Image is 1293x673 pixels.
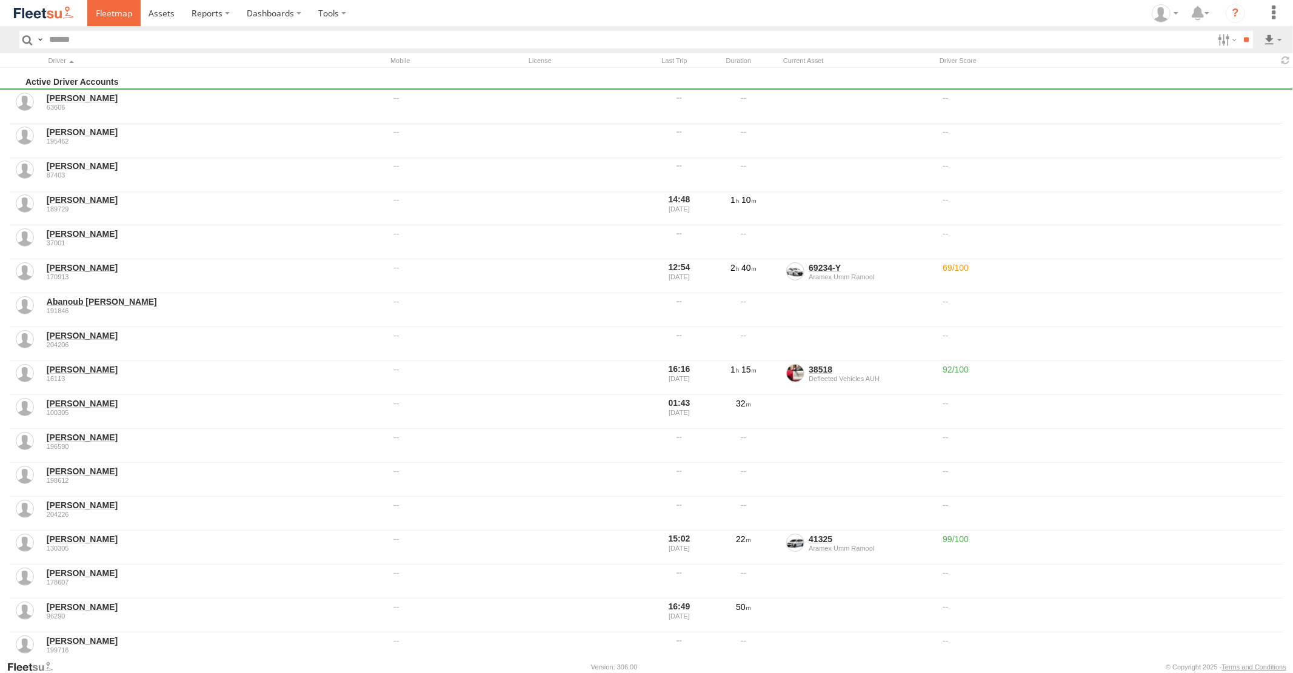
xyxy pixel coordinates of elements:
i: ? [1226,4,1245,23]
a: 69234-Y [809,263,841,273]
div: Current Asset [780,55,932,67]
a: [PERSON_NAME] [47,635,386,646]
div: 204206 [47,341,386,348]
a: [PERSON_NAME] [47,161,386,171]
a: 38518 [809,365,832,374]
div: 196590 [47,443,386,450]
a: [PERSON_NAME] [47,194,386,205]
a: [PERSON_NAME] [47,534,386,545]
div: Driver Score [937,55,1274,67]
div: Duration [703,55,775,67]
div: 195462 [47,138,386,145]
div: 100305 [47,409,386,416]
div: Aramex Umm Ramool [809,545,938,552]
div: 130305 [47,545,386,552]
div: 69 [941,260,1284,292]
div: © Copyright 2025 - [1166,663,1286,671]
div: 01:43 [DATE] [657,396,703,428]
a: 41325 [809,534,832,544]
div: 199716 [47,646,386,654]
span: 40 [741,263,757,273]
div: 189729 [47,205,386,213]
a: [PERSON_NAME] [47,228,386,239]
div: 204226 [47,511,386,518]
div: 16113 [47,375,386,382]
div: 63606 [47,104,386,111]
div: 170913 [47,273,386,280]
div: License [526,55,647,67]
div: Defleeted Vehicles AUH [809,375,938,382]
label: Export results as... [1263,31,1283,48]
img: fleetsu-logo-horizontal.svg [12,5,75,21]
a: Terms and Conditions [1222,663,1286,671]
div: 16:49 [DATE] [657,600,703,631]
a: [PERSON_NAME] [47,398,386,409]
a: [PERSON_NAME] [47,127,386,138]
div: 87403 [47,171,386,179]
div: Ismail Elayodath [1148,4,1183,22]
div: 198612 [47,477,386,484]
a: [PERSON_NAME] [47,432,386,443]
a: [PERSON_NAME] [47,262,386,273]
label: Search Filter Options [1213,31,1239,48]
a: [PERSON_NAME] [47,602,386,612]
span: 2 [730,263,739,273]
div: Version: 306.00 [591,663,637,671]
span: 10 [741,195,757,205]
div: Mobile [387,55,521,67]
div: 14:48 [DATE] [657,193,703,224]
div: 96290 [47,612,386,620]
a: [PERSON_NAME] [47,330,386,341]
div: Aramex Umm Ramool [809,273,938,280]
a: [PERSON_NAME] [47,364,386,375]
div: 178607 [47,579,386,586]
div: 12:54 [DATE] [657,260,703,292]
span: 32 [736,399,751,408]
div: 92 [941,362,1284,394]
span: 22 [736,534,751,544]
a: [PERSON_NAME] [47,500,386,511]
span: 1 [730,365,739,374]
div: 15:02 [DATE] [657,532,703,563]
span: 15 [741,365,757,374]
div: 191846 [47,307,386,314]
span: Refresh [1278,55,1293,66]
span: 1 [730,195,739,205]
div: Click to Sort [45,55,383,67]
a: [PERSON_NAME] [47,466,386,477]
label: Search Query [35,31,45,48]
span: 50 [736,602,751,612]
div: 99 [941,532,1284,563]
a: [PERSON_NAME] [47,568,386,579]
a: [PERSON_NAME] [47,93,386,104]
a: Abanoub [PERSON_NAME] [47,296,386,307]
a: Visit our Website [7,661,62,673]
div: 16:16 [DATE] [657,362,703,394]
div: 37001 [47,239,386,247]
div: Last Trip [652,55,698,67]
